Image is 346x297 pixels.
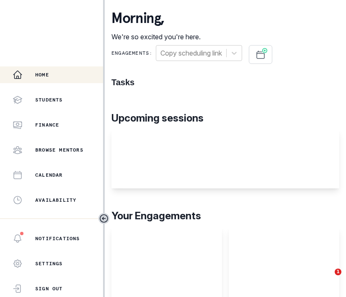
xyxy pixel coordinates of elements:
[318,269,338,289] iframe: Intercom live chat
[35,235,80,242] p: Notifications
[35,71,49,78] p: Home
[111,77,339,87] h1: Tasks
[35,260,63,267] p: Settings
[111,32,201,42] p: We're so excited you're here.
[35,285,63,292] p: Sign Out
[249,45,272,64] button: Schedule Sessions
[111,10,201,27] p: morning ,
[35,197,76,203] p: Availability
[111,208,339,223] p: Your Engagements
[35,122,59,128] p: Finance
[35,172,63,178] p: Calendar
[35,147,83,153] p: Browse Mentors
[35,96,63,103] p: Students
[335,269,341,275] span: 1
[111,50,152,56] p: Engagements:
[98,213,109,224] button: Toggle sidebar
[111,111,339,126] p: Upcoming sessions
